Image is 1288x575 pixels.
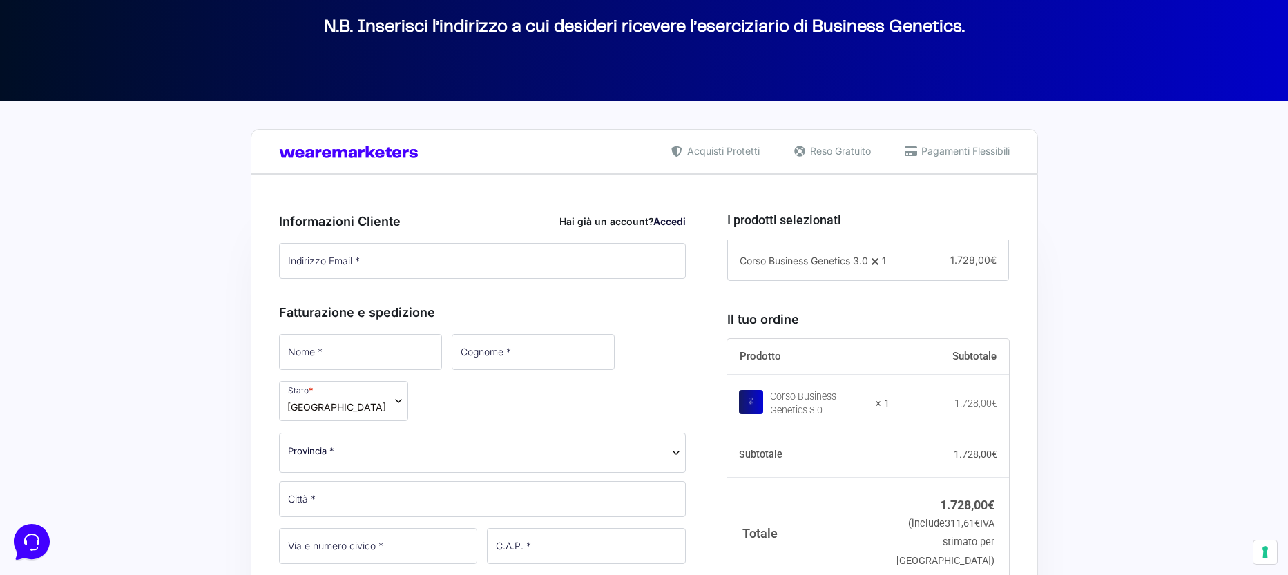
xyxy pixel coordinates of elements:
span: 1 [882,255,886,266]
h3: Fatturazione e spedizione [279,303,686,322]
span: Le tue conversazioni [22,55,117,66]
span: Provincia [279,433,686,473]
p: Aiuto [213,462,233,475]
input: Cerca un articolo... [31,201,226,215]
span: Provincia * [288,444,334,458]
small: (include IVA stimato per [GEOGRAPHIC_DATA]) [896,518,994,567]
button: Aiuto [180,443,265,475]
input: Città * [279,481,686,517]
span: Reso Gratuito [807,144,871,158]
img: dark [22,77,50,105]
p: N.B. Inserisci l’indirizzo a cui desideri ricevere l’eserciziario di Business Genetics. [258,27,1031,28]
img: Corso Business Genetics 3.0 [739,390,763,414]
input: Nome * [279,334,442,370]
strong: × 1 [876,397,890,411]
div: Hai già un account? [559,214,686,228]
button: Messaggi [96,443,181,475]
a: Accedi [653,215,686,227]
bdi: 1.728,00 [940,498,994,512]
h2: Ciao da Marketers 👋 [11,11,232,33]
bdi: 1.728,00 [954,398,997,409]
input: C.A.P. * [487,528,686,564]
div: Corso Business Genetics 3.0 [770,390,867,418]
img: dark [44,77,72,105]
th: Subtotale [890,339,1010,375]
button: Inizia una conversazione [22,116,254,144]
span: € [992,398,997,409]
span: Corso Business Genetics 3.0 [740,255,868,266]
span: Pagamenti Flessibili [918,144,1010,158]
span: 311,61 [945,518,980,529]
input: Via e numero civico * [279,528,478,564]
span: Inizia una conversazione [90,124,204,135]
span: € [988,498,994,512]
input: Cognome * [452,334,615,370]
span: € [974,518,980,529]
span: € [990,254,997,266]
button: Home [11,443,96,475]
input: Indirizzo Email * [279,243,686,279]
bdi: 1.728,00 [954,449,997,460]
h3: Informazioni Cliente [279,212,686,231]
span: Acquisti Protetti [684,144,760,158]
h3: Il tuo ordine [727,310,1009,329]
iframe: Customerly Messenger Launcher [11,521,52,563]
span: € [992,449,997,460]
span: 1.728,00 [950,254,997,266]
span: Stato [279,381,408,421]
th: Subtotale [727,433,890,478]
p: Home [41,462,65,475]
button: Le tue preferenze relative al consenso per le tecnologie di tracciamento [1253,540,1277,564]
p: Messaggi [119,462,157,475]
span: Italia [287,400,386,414]
th: Prodotto [727,339,890,375]
a: Apri Centro Assistenza [147,171,254,182]
span: Trova una risposta [22,171,108,182]
h3: I prodotti selezionati [727,211,1009,229]
img: dark [66,77,94,105]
